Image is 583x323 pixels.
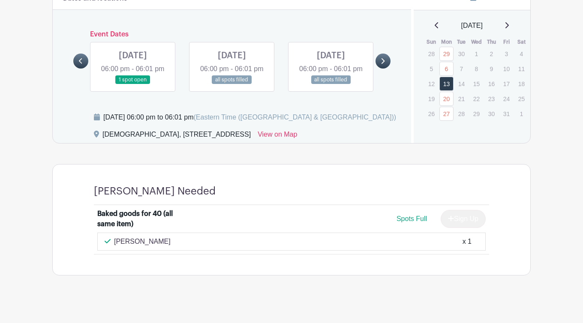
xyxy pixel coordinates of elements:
p: 30 [454,47,469,60]
p: 24 [499,92,514,105]
p: 17 [499,77,514,90]
a: 29 [439,47,454,61]
h4: [PERSON_NAME] Needed [94,185,216,197]
p: [PERSON_NAME] [114,236,171,247]
p: 16 [484,77,499,90]
th: Thu [484,38,499,46]
h6: Event Dates [88,30,376,39]
p: 22 [469,92,484,105]
th: Sat [514,38,529,46]
span: (Eastern Time ([GEOGRAPHIC_DATA] & [GEOGRAPHIC_DATA])) [193,114,396,121]
p: 9 [484,62,499,75]
p: 21 [454,92,469,105]
p: 28 [424,47,439,60]
p: 30 [484,107,499,120]
p: 19 [424,92,439,105]
p: 1 [469,47,484,60]
p: 2 [484,47,499,60]
p: 14 [454,77,469,90]
p: 12 [424,77,439,90]
th: Mon [439,38,454,46]
a: 13 [439,77,454,91]
p: 29 [469,107,484,120]
th: Wed [469,38,484,46]
p: 10 [499,62,514,75]
p: 23 [484,92,499,105]
th: Fri [499,38,514,46]
th: Tue [454,38,469,46]
div: [DATE] 06:00 pm to 06:01 pm [103,112,396,123]
a: View on Map [258,129,297,143]
p: 8 [469,62,484,75]
div: x 1 [463,236,472,247]
a: 20 [439,92,454,106]
div: [DEMOGRAPHIC_DATA], [STREET_ADDRESS] [102,129,251,143]
p: 26 [424,107,439,120]
a: 6 [439,62,454,76]
p: 31 [499,107,514,120]
p: 25 [514,92,529,105]
p: 4 [514,47,529,60]
p: 18 [514,77,529,90]
span: [DATE] [461,21,483,31]
p: 7 [454,62,469,75]
th: Sun [424,38,439,46]
p: 15 [469,77,484,90]
p: 1 [514,107,529,120]
p: 28 [454,107,469,120]
div: Baked goods for 40 (all same item) [97,209,184,229]
span: Spots Full [397,215,427,222]
p: 5 [424,62,439,75]
p: 3 [499,47,514,60]
a: 27 [439,107,454,121]
p: 11 [514,62,529,75]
